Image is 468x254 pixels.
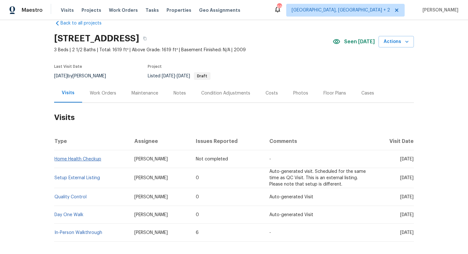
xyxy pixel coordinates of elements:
span: Auto-generated Visit [269,195,313,199]
th: Comments [264,132,372,150]
span: Geo Assignments [199,7,240,13]
div: Cases [361,90,374,96]
div: Work Orders [90,90,116,96]
span: [PERSON_NAME] [420,7,458,13]
span: Not completed [196,157,228,161]
span: Listed [148,74,210,78]
span: 0 [196,213,199,217]
span: [DATE] [54,74,67,78]
div: Photos [293,90,308,96]
span: [PERSON_NAME] [134,213,168,217]
span: Projects [82,7,101,13]
th: Type [54,132,129,150]
span: 6 [196,230,199,235]
a: Home Health Checkup [54,157,101,161]
a: Setup External Listing [54,176,100,180]
span: [GEOGRAPHIC_DATA], [GEOGRAPHIC_DATA] + 2 [292,7,390,13]
span: [DATE] [400,195,414,199]
span: Actions [384,38,409,46]
span: 0 [196,176,199,180]
button: Actions [379,36,414,48]
a: In-Person Walkthrough [54,230,102,235]
div: Maintenance [131,90,158,96]
span: [DATE] [400,213,414,217]
span: 3 Beds | 2 1/2 Baths | Total: 1619 ft² | Above Grade: 1619 ft² | Basement Finished: N/A | 2009 [54,47,333,53]
span: Auto-generated Visit [269,213,313,217]
div: Costs [266,90,278,96]
span: Maestro [22,7,43,13]
span: - [269,230,271,235]
a: Back to all projects [54,20,115,26]
span: - [162,74,190,78]
div: by [PERSON_NAME] [54,72,114,80]
span: Auto-generated visit. Scheduled for the same time as QC Visit. This is an external listing. Pleas... [269,169,366,187]
div: Floor Plans [323,90,346,96]
th: Issues Reported [191,132,264,150]
span: [DATE] [177,74,190,78]
a: Quality Control [54,195,87,199]
span: Work Orders [109,7,138,13]
th: Visit Date [372,132,414,150]
span: Tasks [145,8,159,12]
div: 69 [277,4,281,10]
span: [PERSON_NAME] [134,230,168,235]
span: Visits [61,7,74,13]
button: Copy Address [139,33,151,44]
span: [PERSON_NAME] [134,195,168,199]
span: Last Visit Date [54,65,82,68]
span: [PERSON_NAME] [134,176,168,180]
div: Visits [62,90,74,96]
div: Notes [174,90,186,96]
span: 0 [196,195,199,199]
th: Assignee [129,132,191,150]
span: [DATE] [162,74,175,78]
span: [DATE] [400,157,414,161]
a: Day One Walk [54,213,83,217]
span: Seen [DATE] [344,39,375,45]
span: [PERSON_NAME] [134,157,168,161]
span: - [269,157,271,161]
span: Project [148,65,162,68]
span: Draft [195,74,210,78]
span: [DATE] [400,230,414,235]
div: Condition Adjustments [201,90,250,96]
h2: [STREET_ADDRESS] [54,35,139,42]
h2: Visits [54,103,414,132]
span: Properties [167,7,191,13]
span: [DATE] [400,176,414,180]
